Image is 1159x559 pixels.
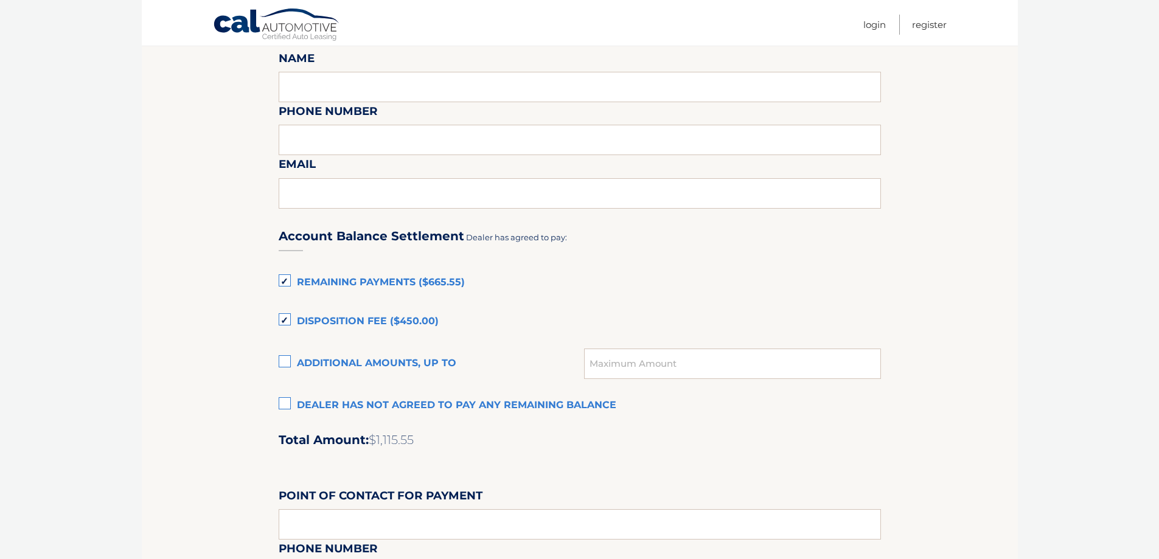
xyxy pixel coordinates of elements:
a: Cal Automotive [213,8,341,43]
span: Dealer has agreed to pay: [466,232,567,242]
label: Dealer has not agreed to pay any remaining balance [279,394,881,418]
label: Point of Contact for Payment [279,487,482,509]
a: Register [912,15,947,35]
label: Additional amounts, up to [279,352,585,376]
label: Email [279,155,316,178]
label: Remaining Payments ($665.55) [279,271,881,295]
input: Maximum Amount [584,349,880,379]
h3: Account Balance Settlement [279,229,464,244]
span: $1,115.55 [369,432,414,447]
label: Name [279,49,315,72]
h2: Total Amount: [279,432,881,448]
label: Phone Number [279,102,378,125]
a: Login [863,15,886,35]
label: Disposition Fee ($450.00) [279,310,881,334]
